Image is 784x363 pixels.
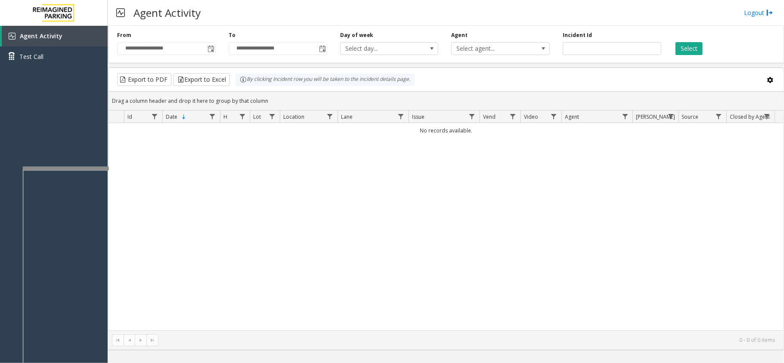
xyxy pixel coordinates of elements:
[9,33,15,40] img: 'icon'
[207,111,218,122] a: Date Filter Menu
[451,31,468,39] label: Agent
[682,113,699,120] span: Source
[116,2,125,23] img: pageIcon
[266,111,278,122] a: Lot Filter Menu
[466,111,478,122] a: Issue Filter Menu
[452,43,530,55] span: Select agent...
[713,111,725,122] a: Source Filter Menu
[117,73,171,86] button: Export to PDF
[324,111,336,122] a: Location Filter Menu
[164,336,775,344] kendo-pager-info: 0 - 0 of 0 items
[129,2,205,23] h3: Agent Activity
[730,113,770,120] span: Closed by Agent
[563,31,592,39] label: Incident Id
[236,111,248,122] a: H Filter Menu
[524,113,538,120] span: Video
[127,113,132,120] span: Id
[341,43,418,55] span: Select day...
[108,123,784,138] td: No records available.
[412,113,425,120] span: Issue
[317,43,327,55] span: Toggle popup
[240,76,247,83] img: infoIcon.svg
[108,93,784,108] div: Drag a column header and drop it here to group by that column
[174,73,230,86] button: Export to Excel
[636,113,676,120] span: [PERSON_NAME]
[507,111,519,122] a: Vend Filter Menu
[254,113,261,120] span: Lot
[761,111,773,122] a: Closed by Agent Filter Menu
[341,113,353,120] span: Lane
[395,111,407,122] a: Lane Filter Menu
[206,43,215,55] span: Toggle popup
[223,113,227,120] span: H
[149,111,161,122] a: Id Filter Menu
[665,111,676,122] a: Parker Filter Menu
[20,32,62,40] span: Agent Activity
[236,73,415,86] div: By clicking Incident row you will be taken to the incident details page.
[180,114,187,120] span: Sortable
[340,31,374,39] label: Day of week
[283,113,304,120] span: Location
[229,31,236,39] label: To
[19,52,43,61] span: Test Call
[619,111,631,122] a: Agent Filter Menu
[676,42,703,55] button: Select
[483,113,496,120] span: Vend
[108,111,784,330] div: Data table
[166,113,177,120] span: Date
[766,8,773,17] img: logout
[117,31,131,39] label: From
[548,111,560,122] a: Video Filter Menu
[565,113,579,120] span: Agent
[2,26,108,46] a: Agent Activity
[744,8,773,17] a: Logout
